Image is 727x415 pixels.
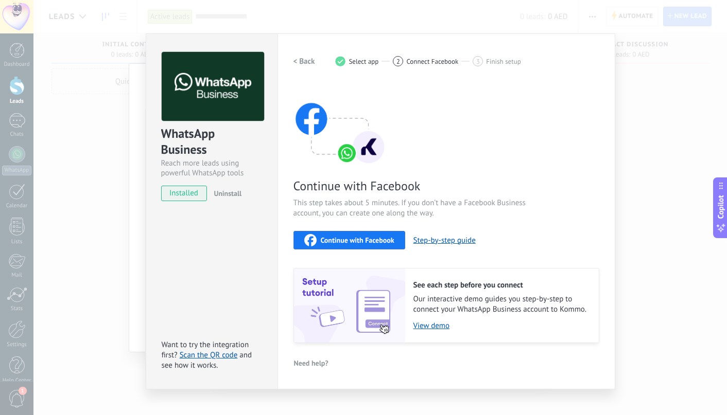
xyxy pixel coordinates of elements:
div: Reach more leads using powerful WhatsApp tools [161,158,263,178]
button: Uninstall [210,186,241,201]
span: 2 [396,57,400,66]
button: < Back [293,52,315,70]
span: Continue with Facebook [321,237,394,244]
img: logo_main.png [162,52,264,121]
span: Want to try the integration first? [162,340,249,360]
span: Copilot [716,195,726,219]
span: Need help? [294,359,328,367]
span: and see how it works. [162,350,252,370]
span: Uninstall [214,189,241,198]
button: Continue with Facebook [293,231,405,249]
span: Our interactive demo guides you step-by-step to connect your WhatsApp Business account to Kommo. [413,294,588,315]
h2: See each step before you connect [413,280,588,290]
button: Step-by-step guide [413,236,476,245]
img: connect with facebook [293,83,386,165]
span: installed [162,186,207,201]
h2: < Back [293,57,315,66]
span: 3 [476,57,480,66]
a: View demo [413,321,588,331]
div: WhatsApp Business [161,125,263,158]
span: Select app [349,58,378,65]
span: Finish setup [486,58,521,65]
a: Scan the QR code [180,350,238,360]
span: This step takes about 5 minutes. If you don’t have a Facebook Business account, you can create on... [293,198,539,219]
button: Need help? [293,355,329,371]
span: Continue with Facebook [293,178,539,194]
span: Connect Facebook [406,58,458,65]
